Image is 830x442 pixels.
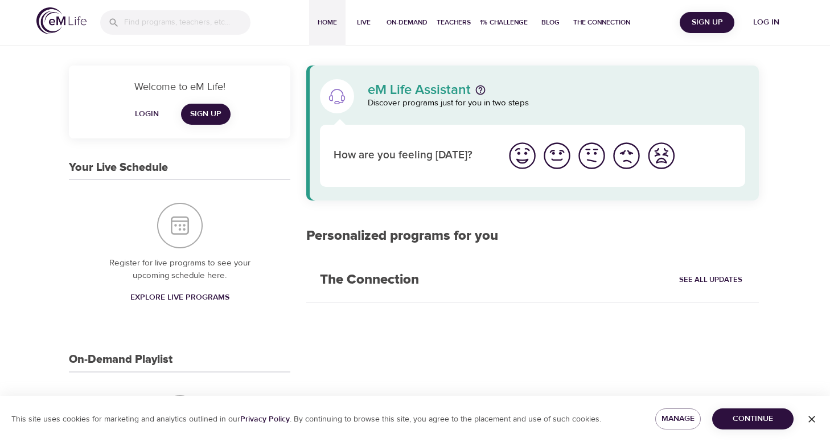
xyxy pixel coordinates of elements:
[712,408,794,429] button: Continue
[480,17,528,28] span: 1% Challenge
[368,97,745,110] p: Discover programs just for you in two steps
[306,228,759,244] h2: Personalized programs for you
[655,408,701,429] button: Manage
[679,273,742,287] span: See All Updates
[69,161,168,174] h3: Your Live Schedule
[537,17,564,28] span: Blog
[721,412,784,426] span: Continue
[314,17,341,28] span: Home
[573,17,630,28] span: The Connection
[36,7,87,34] img: logo
[129,104,165,125] button: Login
[133,107,161,121] span: Login
[646,140,677,171] img: worst
[92,257,268,283] p: Register for live programs to see your upcoming schedule here.
[306,258,433,302] h2: The Connection
[83,79,277,95] p: Welcome to eM Life!
[387,17,428,28] span: On-Demand
[664,412,692,426] span: Manage
[240,414,290,424] a: Privacy Policy
[576,140,607,171] img: ok
[157,395,203,441] img: On-Demand Playlist
[574,138,609,173] button: I'm feeling ok
[350,17,377,28] span: Live
[680,12,734,33] button: Sign Up
[328,87,346,105] img: eM Life Assistant
[507,140,538,171] img: great
[69,353,172,366] h3: On-Demand Playlist
[739,12,794,33] button: Log in
[157,203,203,248] img: Your Live Schedule
[540,138,574,173] button: I'm feeling good
[190,107,221,121] span: Sign Up
[676,271,745,289] a: See All Updates
[181,104,231,125] a: Sign Up
[611,140,642,171] img: bad
[437,17,471,28] span: Teachers
[644,138,679,173] button: I'm feeling worst
[334,148,491,164] p: How are you feeling [DATE]?
[505,138,540,173] button: I'm feeling great
[684,15,730,30] span: Sign Up
[541,140,573,171] img: good
[124,10,250,35] input: Find programs, teachers, etc...
[743,15,789,30] span: Log in
[130,290,229,305] span: Explore Live Programs
[609,138,644,173] button: I'm feeling bad
[368,83,471,97] p: eM Life Assistant
[126,287,234,308] a: Explore Live Programs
